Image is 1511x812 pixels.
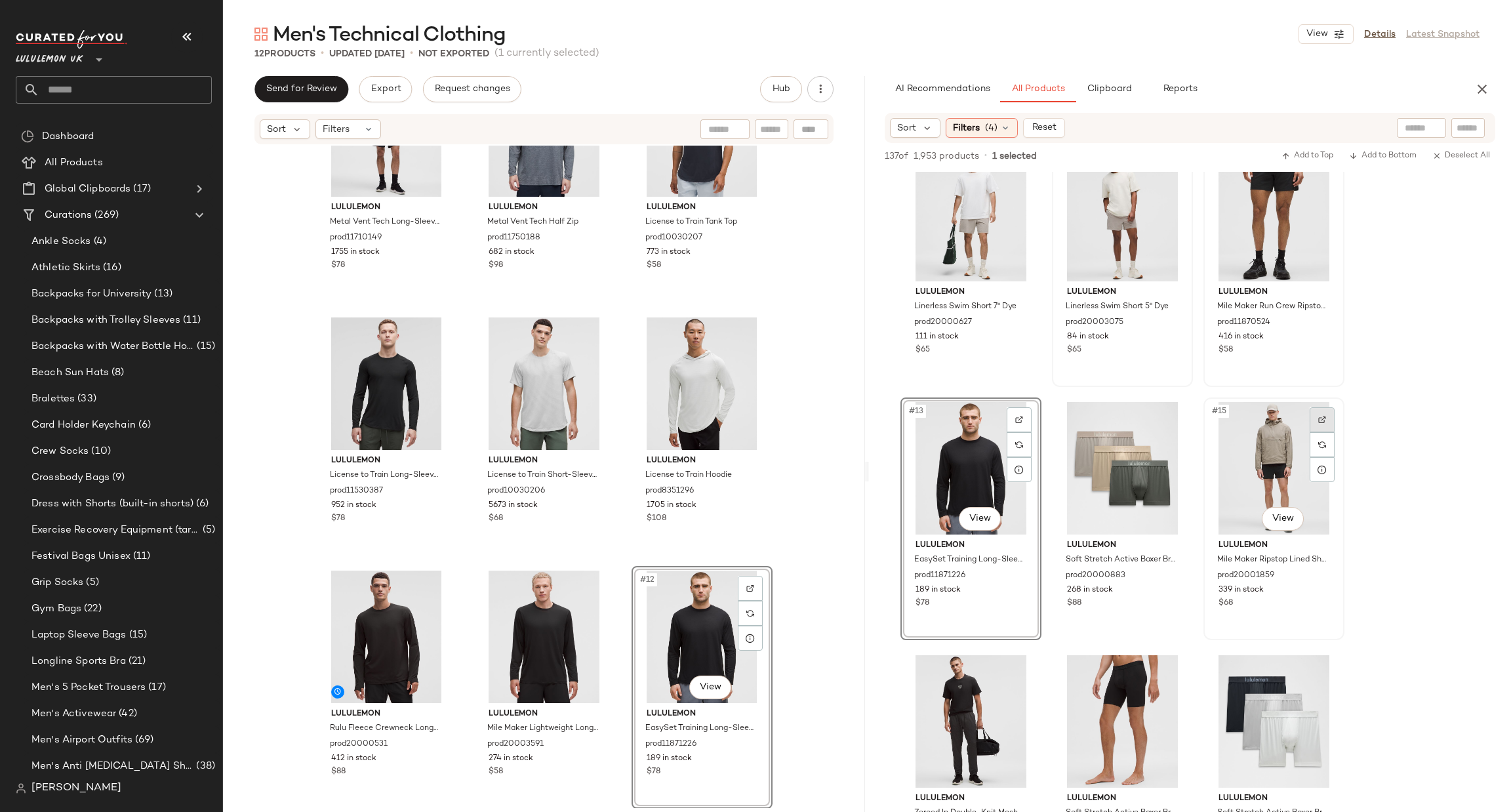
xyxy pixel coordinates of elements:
span: Curations [45,208,92,223]
span: lululemon [647,202,757,214]
span: #13 [908,405,926,418]
span: lululemon [1067,540,1178,552]
span: prod20003075 [1066,317,1123,329]
img: svg%3e [21,130,34,143]
span: lululemon [331,455,442,467]
span: Deselect All [1432,152,1490,161]
button: View [1262,507,1304,531]
span: prod20001859 [1217,570,1274,582]
span: (269) [92,208,119,223]
img: cfy_white_logo.C9jOOHJF.svg [16,30,127,49]
span: (9) [110,470,125,485]
span: lululemon [916,287,1026,298]
span: (42) [116,706,137,721]
span: (38) [193,759,215,774]
span: 1755 in stock [331,247,380,258]
span: Request changes [434,84,510,94]
span: prod11871226 [914,570,965,582]
span: $65 [1067,344,1081,356]
span: 12 [254,49,264,59]
span: Export [370,84,401,94]
span: Men's Airport Outfits [31,733,132,748]
img: svg%3e [746,609,754,617]
img: LM3EJSS_032894_1 [636,317,768,450]
img: svg%3e [1015,416,1023,424]
span: (11) [180,313,201,328]
span: lululemon [489,202,599,214]
span: $88 [331,766,346,778]
span: (4) [985,121,997,135]
span: Global Clipboards [45,182,131,197]
img: svg%3e [254,28,268,41]
span: Reports [1162,84,1197,94]
span: Send for Review [266,84,337,94]
span: EasySet Training Long-Sleeve Shirt [914,554,1025,566]
span: prod11710149 [330,232,382,244]
span: Laptop Sleeve Bags [31,628,127,643]
span: Reset [1031,123,1056,133]
p: Not Exported [418,47,489,61]
span: Bralettes [31,392,75,407]
span: Backpacks for University [31,287,151,302]
span: prod11870524 [1217,317,1270,329]
span: Mile Maker Run Crew Ripstop Linerless Short 6" [1217,301,1328,313]
span: lululemon [1067,287,1178,298]
span: Soft Stretch Active Boxer Brief 3" 3 Pack [1066,554,1177,566]
img: svg%3e [1318,441,1326,449]
span: Athletic Skirts [31,260,100,275]
span: Linerless Swim Short 5" Dye [1066,301,1169,313]
span: 1705 in stock [647,500,696,512]
img: LM3FUFS_0001_1 [905,402,1037,535]
span: 416 in stock [1219,331,1264,343]
span: Men's Anti [MEDICAL_DATA] Shorts [31,759,193,774]
span: $78 [331,513,345,525]
span: (16) [100,260,121,275]
span: (1 currently selected) [494,46,599,62]
span: Beach Sun Hats [31,365,109,380]
span: Men's Technical Clothing [273,22,506,49]
span: 952 in stock [331,500,376,512]
button: View [959,507,1001,531]
span: (15) [194,339,215,354]
span: prod11750188 [487,232,540,244]
span: prod11871226 [645,739,696,750]
span: lululemon [1219,287,1329,298]
span: License to Train Hoodie [645,470,732,481]
span: • [321,46,324,62]
span: (17) [146,680,166,695]
span: (11) [131,549,151,564]
span: Add to Bottom [1349,152,1417,161]
img: LM3FL2S_0001_1 [478,571,610,703]
span: Crew Socks [31,444,89,459]
span: (4) [91,234,106,249]
span: Gym Bags [31,601,81,617]
img: LM9B91S_072079_1 [1057,402,1188,535]
span: prod11530387 [330,485,383,497]
span: View [1306,29,1328,39]
span: Metal Vent Tech Half Zip [487,216,578,228]
img: svg%3e [746,584,754,592]
span: Sort [267,123,286,136]
button: View [1299,24,1354,44]
span: Hub [772,84,790,94]
span: License to Train Long-Sleeve Shirt [330,470,441,481]
button: Export [359,76,412,102]
span: prod20000883 [1066,570,1125,582]
span: $58 [647,260,661,272]
span: (17) [131,182,151,197]
button: Add to Top [1276,148,1339,164]
span: (8) [109,365,124,380]
span: Backpacks with Water Bottle Holder [31,339,194,354]
span: Dashboard [42,129,94,144]
span: (6) [193,497,209,512]
span: $68 [1219,598,1233,609]
span: $58 [1219,344,1233,356]
span: Backpacks with Trolley Sleeves [31,313,180,328]
span: 1 selected [992,150,1037,163]
span: $88 [1067,598,1081,609]
span: (21) [126,654,146,669]
span: 682 in stock [489,247,534,258]
span: lululemon [916,793,1026,805]
span: [PERSON_NAME] [31,781,121,796]
span: Festival Bags Unisex [31,549,131,564]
